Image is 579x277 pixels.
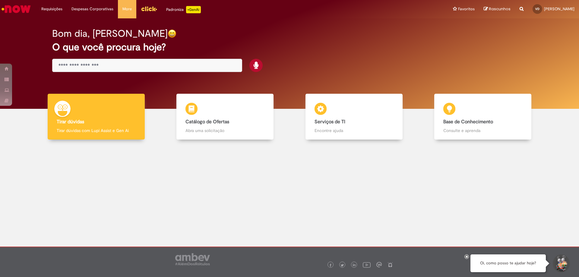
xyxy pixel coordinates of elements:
span: Favoritos [458,6,475,12]
a: Serviços de TI Encontre ajuda [289,94,419,140]
p: Abra uma solicitação [185,127,264,134]
img: logo_footer_youtube.png [363,261,371,269]
img: logo_footer_naosei.png [388,262,393,267]
span: Requisições [41,6,62,12]
span: Despesas Corporativas [71,6,113,12]
span: [PERSON_NAME] [544,6,574,11]
img: ServiceNow [1,3,32,15]
span: More [122,6,132,12]
b: Base de Conhecimento [443,119,493,125]
a: Base de Conhecimento Consulte e aprenda [419,94,548,140]
p: Consulte e aprenda [443,127,522,134]
a: Catálogo de Ofertas Abra uma solicitação [161,94,290,140]
img: logo_footer_workplace.png [376,262,382,267]
img: logo_footer_twitter.png [341,264,344,267]
img: logo_footer_ambev_rotulo_gray.png [175,253,210,265]
p: Encontre ajuda [315,127,394,134]
b: Serviços de TI [315,119,345,125]
p: Tirar dúvidas com Lupi Assist e Gen Ai [57,127,136,134]
a: Tirar dúvidas Tirar dúvidas com Lupi Assist e Gen Ai [32,94,161,140]
a: Rascunhos [484,6,511,12]
span: Rascunhos [489,6,511,12]
p: +GenAi [186,6,201,13]
b: Tirar dúvidas [57,119,84,125]
img: click_logo_yellow_360x200.png [141,4,157,13]
div: Oi, como posso te ajudar hoje? [470,254,546,272]
img: happy-face.png [168,29,176,38]
h2: Bom dia, [PERSON_NAME] [52,28,168,39]
div: Padroniza [166,6,201,13]
span: VD [535,7,539,11]
img: logo_footer_facebook.png [329,264,332,267]
button: Iniciar Conversa de Suporte [552,254,570,272]
b: Catálogo de Ofertas [185,119,229,125]
h2: O que você procura hoje? [52,42,527,52]
img: logo_footer_linkedin.png [353,263,356,267]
